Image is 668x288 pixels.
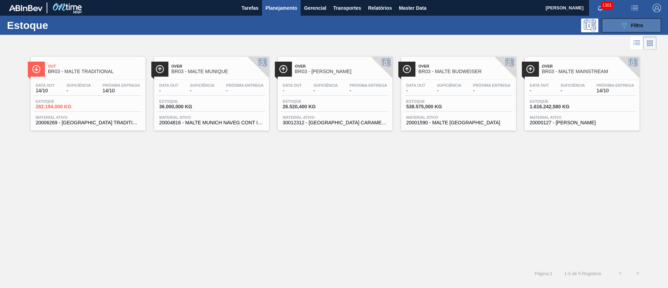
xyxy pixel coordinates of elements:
[36,83,55,87] span: Data out
[190,83,214,87] span: Suficiência
[437,88,461,93] span: -
[612,265,629,282] button: <
[350,88,387,93] span: -
[283,115,387,119] span: Material ativo
[9,5,42,11] img: TNhmsLtSVTkK8tSr43FrP2fwEKptu5GPRR3wAAAABJRU5ErkJggg==
[159,83,178,87] span: Data out
[159,115,264,119] span: Material ativo
[159,88,178,93] span: -
[313,88,338,93] span: -
[36,104,85,109] span: 282.194,000 KG
[406,88,426,93] span: -
[530,88,549,93] span: -
[283,120,387,125] span: 30012312 - MALTA CARAMELO DE BOORTMALT BIG BAG
[48,69,142,74] span: BR03 - MALTE TRADITIONAL
[602,18,661,32] button: Filtro
[535,271,552,276] span: Página : 1
[406,104,455,109] span: 538.575,000 KG
[283,99,332,103] span: Estoque
[36,88,55,93] span: 14/10
[403,65,411,73] img: Ícone
[530,104,579,109] span: 1.616.242,580 KG
[406,99,455,103] span: Estoque
[159,104,208,109] span: 36.000,000 KG
[630,4,639,12] img: userActions
[7,21,111,29] h1: Estoque
[630,37,643,50] div: Visão em Lista
[437,83,461,87] span: Suficiência
[396,52,519,131] a: ÍconeOverBR03 - MALTE BUDWEISERData out-Suficiência-Próxima Entrega-Estoque538.575,000 KGMaterial...
[333,4,361,12] span: Transportes
[560,83,585,87] span: Suficiência
[304,4,326,12] span: Gerencial
[597,88,634,93] span: 14/10
[530,99,579,103] span: Estoque
[156,65,164,73] img: Ícone
[265,4,297,12] span: Planejamento
[226,83,264,87] span: Próxima Entrega
[653,4,661,12] img: Logout
[629,265,646,282] button: >
[589,3,611,13] button: Notificações
[631,23,643,28] span: Filtro
[530,115,634,119] span: Material ativo
[241,4,259,12] span: Tarefas
[66,88,91,93] span: -
[350,83,387,87] span: Próxima Entrega
[172,69,265,74] span: BR03 - MALTE MUNIQUE
[36,115,140,119] span: Material ativo
[226,88,264,93] span: -
[542,64,636,68] span: Over
[530,83,549,87] span: Data out
[283,83,302,87] span: Data out
[530,120,634,125] span: 20000127 - MALTE PAYSANDU
[48,64,142,68] span: Out
[406,120,511,125] span: 20001590 - MALTE PAMPA BUD
[399,4,426,12] span: Master Data
[473,83,511,87] span: Próxima Entrega
[272,52,396,131] a: ÍconeOverBR03 - [PERSON_NAME]Data out-Suficiência-Próxima Entrega-Estoque26.520,400 KGMaterial at...
[159,120,264,125] span: 20004816 - MALTE MUNICH NAVEG CONT IMPORT SUP 40%
[159,99,208,103] span: Estoque
[36,99,85,103] span: Estoque
[601,1,613,9] span: 1301
[283,104,332,109] span: 26.520,400 KG
[473,88,511,93] span: -
[149,52,272,131] a: ÍconeOverBR03 - MALTE MUNIQUEData out-Suficiência-Próxima Entrega-Estoque36.000,000 KGMaterial at...
[406,83,426,87] span: Data out
[526,65,535,73] img: Ícone
[563,271,601,276] span: 1 - 5 de 5 Registros
[419,69,512,74] span: BR03 - MALTE BUDWEISER
[25,52,149,131] a: ÍconeOutBR03 - MALTE TRADITIONALData out14/10Suficiência-Próxima Entrega14/10Estoque282.194,000 K...
[313,83,338,87] span: Suficiência
[597,83,634,87] span: Próxima Entrega
[32,65,41,73] img: Ícone
[283,88,302,93] span: -
[542,69,636,74] span: BR03 - MALTE MAINSTREAM
[643,37,657,50] div: Visão em Cards
[279,65,288,73] img: Ícone
[103,83,140,87] span: Próxima Entrega
[103,88,140,93] span: 14/10
[419,64,512,68] span: Over
[172,64,265,68] span: Over
[368,4,392,12] span: Relatórios
[295,64,389,68] span: Over
[190,88,214,93] span: -
[560,88,585,93] span: -
[406,115,511,119] span: Material ativo
[581,18,598,32] div: Pogramando: nenhum usuário selecionado
[66,83,91,87] span: Suficiência
[295,69,389,74] span: BR03 - MALTE CORONA
[519,52,643,131] a: ÍconeOverBR03 - MALTE MAINSTREAMData out-Suficiência-Próxima Entrega14/10Estoque1.616.242,580 KGM...
[36,120,140,125] span: 20006269 - MALTA TRADITIONAL MUSA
